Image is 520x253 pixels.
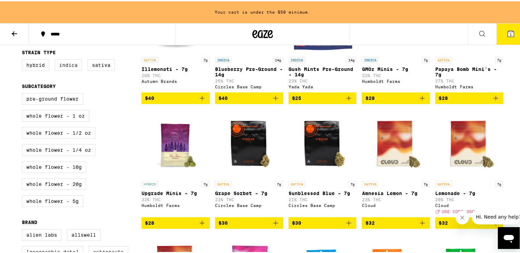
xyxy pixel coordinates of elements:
[215,108,283,216] a: Open page for Grape Sorbet - 7g from Circles Base Camp
[442,208,480,212] span: USE CODE 35OFF
[289,77,357,82] p: 23% THC
[289,65,357,76] p: Gush Mints Pre-Ground - 14g
[215,202,283,206] div: Circles Base Camp
[455,209,469,223] iframe: Close message
[435,202,503,206] div: Cloud
[362,196,430,200] p: 23% THC
[215,77,283,82] p: 25% THC
[289,196,357,200] p: 21% THC
[142,108,210,176] img: Humboldt Farms - Upgrade Minis - 7g
[510,31,512,35] span: 1
[22,82,56,88] legend: Subcategory
[289,108,357,176] img: Circles Base Camp - Sunblessed Blue - 7g
[362,216,430,227] button: Add to bag
[22,58,49,70] label: Hybrid
[472,208,520,223] iframe: Message from company
[215,65,283,76] p: Blueberry Pre-Ground - 14g
[289,202,357,206] div: Circles Base Camp
[362,56,378,62] p: INDICA
[495,56,503,62] p: 7g
[22,218,37,224] legend: Brand
[218,219,228,224] span: $30
[218,94,228,100] span: $40
[275,180,283,186] p: 7g
[435,83,503,88] div: Humboldt Farms
[435,189,503,195] p: Lemonade - 7g
[215,196,283,200] p: 22% THC
[142,196,210,200] p: 33% THC
[498,226,520,248] iframe: Button to launch messaging window
[142,189,210,195] p: Upgrade Minis - 7g
[289,83,357,88] div: Yada Yada
[55,58,82,70] label: Indica
[201,180,210,186] p: 7g
[435,216,503,227] button: Add to bag
[495,180,503,186] p: 7g
[289,108,357,216] a: Open page for Sunblessed Blue - 7g from Circles Base Camp
[215,83,283,88] div: Circles Base Camp
[362,108,430,216] a: Open page for Amnesia Lemon - 7g from Cloud
[435,108,503,216] a: Open page for Lemonade - 7g from Cloud
[435,77,503,82] p: 27% THC
[273,56,283,62] p: 14g
[439,94,448,100] span: $28
[346,56,356,62] p: 14g
[145,94,154,100] span: $40
[215,189,283,195] p: Grape Sorbet - 7g
[422,56,430,62] p: 7g
[289,91,357,103] button: Add to bag
[22,48,56,54] legend: Strain Type
[435,180,452,186] p: SATIVA
[362,180,378,186] p: SATIVA
[142,216,210,227] button: Add to bag
[289,189,357,195] p: Sunblessed Blue - 7g
[142,72,210,76] p: 26% THC
[22,109,89,120] label: Whole Flower - 1 oz
[215,216,283,227] button: Add to bag
[215,91,283,103] button: Add to bag
[22,160,86,172] label: Whole Flower - 10g
[215,180,231,186] p: SATIVA
[215,56,231,62] p: INDICA
[22,143,95,154] label: Whole Flower - 1/4 oz
[22,194,83,206] label: Whole Flower - 5g
[362,78,430,82] div: Humboldt Farms
[142,56,158,62] p: SATIVA
[362,91,430,103] button: Add to bag
[22,228,62,239] label: Alien Labs
[4,5,49,10] span: Hi. Need any help?
[362,65,430,71] p: GMOz Minis - 7g
[362,108,430,176] img: Cloud - Amnesia Lemon - 7g
[362,72,430,76] p: 22% THC
[289,216,357,227] button: Add to bag
[142,65,210,71] p: Illemonati - 7g
[22,126,95,137] label: Whole Flower - 1/2 oz
[292,219,301,224] span: $30
[22,92,83,103] label: Pre-ground Flower
[142,180,158,186] p: HYBRID
[292,94,301,100] span: $25
[365,94,374,100] span: $28
[439,219,448,224] span: $32
[362,189,430,195] p: Amnesia Lemon - 7g
[215,108,283,176] img: Circles Base Camp - Grape Sorbet - 7g
[362,202,430,206] div: Cloud
[365,219,374,224] span: $32
[67,228,101,239] label: Allswell
[348,180,356,186] p: 7g
[435,196,503,200] p: 20% THC
[142,91,210,103] button: Add to bag
[88,58,115,70] label: Sativa
[435,91,503,103] button: Add to bag
[289,56,305,62] p: INDICA
[435,56,452,62] p: SATIVA
[289,180,305,186] p: SATIVA
[142,108,210,216] a: Open page for Upgrade Minis - 7g from Humboldt Farms
[435,65,503,76] p: Papaya Bomb Mini's - 7g
[145,219,154,224] span: $28
[422,180,430,186] p: 7g
[22,177,86,189] label: Whole Flower - 20g
[435,108,503,176] img: Cloud - Lemonade - 7g
[201,56,210,62] p: 7g
[142,78,210,82] div: Autumn Brands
